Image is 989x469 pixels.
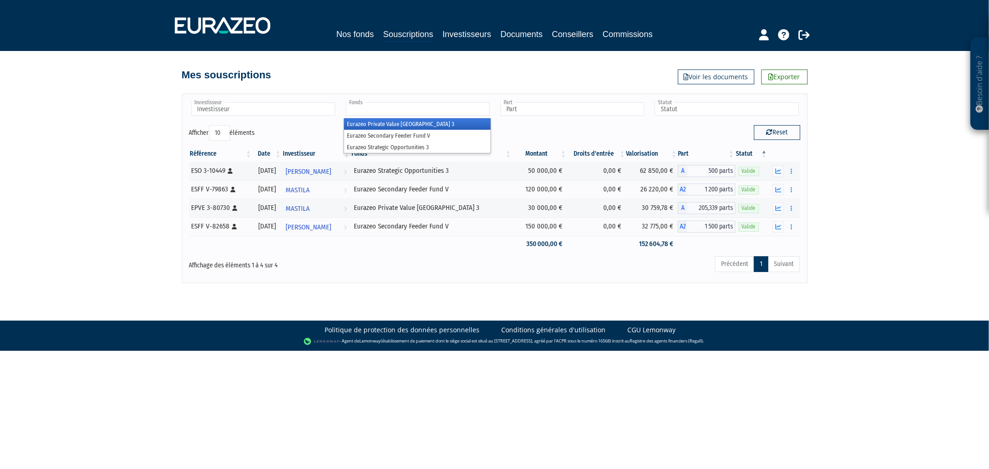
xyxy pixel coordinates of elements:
label: Afficher éléments [189,125,255,141]
td: 150 000,00 € [512,217,568,236]
span: [PERSON_NAME] [286,219,331,236]
td: 0,00 € [567,217,626,236]
i: [Français] Personne physique [231,187,236,192]
span: 1 500 parts [687,221,735,233]
td: 32 775,00 € [626,217,678,236]
a: MASTILA [282,199,351,217]
a: Commissions [603,28,653,41]
td: 0,00 € [567,162,626,180]
a: Documents [501,28,543,41]
select: Afficheréléments [209,125,230,141]
th: Référence : activer pour trier la colonne par ordre croissant [189,146,253,162]
a: 1 [754,256,768,272]
div: A - Eurazeo Strategic Opportunities 3 [678,165,735,177]
a: Souscriptions [383,28,433,42]
span: Valide [739,167,759,176]
div: ESO 3-10449 [191,166,249,176]
span: [PERSON_NAME] [286,163,331,180]
i: Voir l'investisseur [344,182,347,199]
div: Affichage des éléments 1 à 4 sur 4 [189,255,436,270]
div: [DATE] [256,184,279,194]
i: [Français] Personne physique [233,205,238,211]
img: 1732889491-logotype_eurazeo_blanc_rvb.png [175,17,270,34]
i: Voir l'investisseur [344,219,347,236]
img: logo-lemonway.png [304,337,339,346]
th: Statut : activer pour trier la colonne par ordre d&eacute;croissant [735,146,768,162]
a: Conditions générales d'utilisation [502,325,606,335]
span: A [678,165,687,177]
div: [DATE] [256,222,279,231]
a: Conseillers [552,28,593,41]
a: Nos fonds [336,28,374,41]
div: EPVE 3-80730 [191,203,249,213]
div: Eurazeo Secondary Feeder Fund V [354,222,509,231]
div: [DATE] [256,166,279,176]
li: Eurazeo Private Value [GEOGRAPHIC_DATA] 3 [344,118,491,130]
td: 62 850,00 € [626,162,678,180]
button: Reset [754,125,800,140]
td: 350 000,00 € [512,236,568,252]
span: A2 [678,184,687,196]
span: MASTILA [286,200,310,217]
th: Fonds: activer pour trier la colonne par ordre croissant [351,146,512,162]
h4: Mes souscriptions [182,70,271,81]
td: 26 220,00 € [626,180,678,199]
div: - Agent de (établissement de paiement dont le siège social est situé au [STREET_ADDRESS], agréé p... [9,337,980,346]
a: CGU Lemonway [628,325,676,335]
div: A2 - Eurazeo Secondary Feeder Fund V [678,221,735,233]
a: [PERSON_NAME] [282,217,351,236]
p: Besoin d'aide ? [975,42,985,126]
li: Eurazeo Secondary Feeder Fund V [344,130,491,141]
td: 0,00 € [567,180,626,199]
div: [DATE] [256,203,279,213]
a: MASTILA [282,180,351,199]
li: Eurazeo Strategic Opportunities 3 [344,141,491,153]
i: Voir l'investisseur [344,163,347,180]
a: Politique de protection des données personnelles [325,325,480,335]
a: Registre des agents financiers (Regafi) [630,338,703,344]
div: Eurazeo Secondary Feeder Fund V [354,184,509,194]
td: 152 604,78 € [626,236,678,252]
i: [Français] Personne physique [228,168,233,174]
td: 0,00 € [567,199,626,217]
a: Investisseurs [442,28,491,41]
span: Valide [739,185,759,194]
td: 120 000,00 € [512,180,568,199]
td: 50 000,00 € [512,162,568,180]
a: Lemonway [359,338,381,344]
span: 205,339 parts [687,202,735,214]
span: 1 200 parts [687,184,735,196]
span: Valide [739,222,759,231]
td: 30 759,78 € [626,199,678,217]
i: Voir l'investisseur [344,200,347,217]
div: A - Eurazeo Private Value Europe 3 [678,202,735,214]
div: Eurazeo Private Value [GEOGRAPHIC_DATA] 3 [354,203,509,213]
a: [PERSON_NAME] [282,162,351,180]
div: ESFF V-82658 [191,222,249,231]
td: 30 000,00 € [512,199,568,217]
th: Montant: activer pour trier la colonne par ordre croissant [512,146,568,162]
div: ESFF V-79863 [191,184,249,194]
span: A [678,202,687,214]
div: Eurazeo Strategic Opportunities 3 [354,166,509,176]
th: Date: activer pour trier la colonne par ordre croissant [253,146,282,162]
a: Voir les documents [678,70,754,84]
a: Exporter [761,70,808,84]
span: A2 [678,221,687,233]
span: MASTILA [286,182,310,199]
i: [Français] Personne physique [232,224,237,229]
div: A2 - Eurazeo Secondary Feeder Fund V [678,184,735,196]
span: Valide [739,204,759,213]
th: Investisseur: activer pour trier la colonne par ordre croissant [282,146,351,162]
span: 500 parts [687,165,735,177]
th: Valorisation: activer pour trier la colonne par ordre croissant [626,146,678,162]
th: Part: activer pour trier la colonne par ordre croissant [678,146,735,162]
th: Droits d'entrée: activer pour trier la colonne par ordre croissant [567,146,626,162]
